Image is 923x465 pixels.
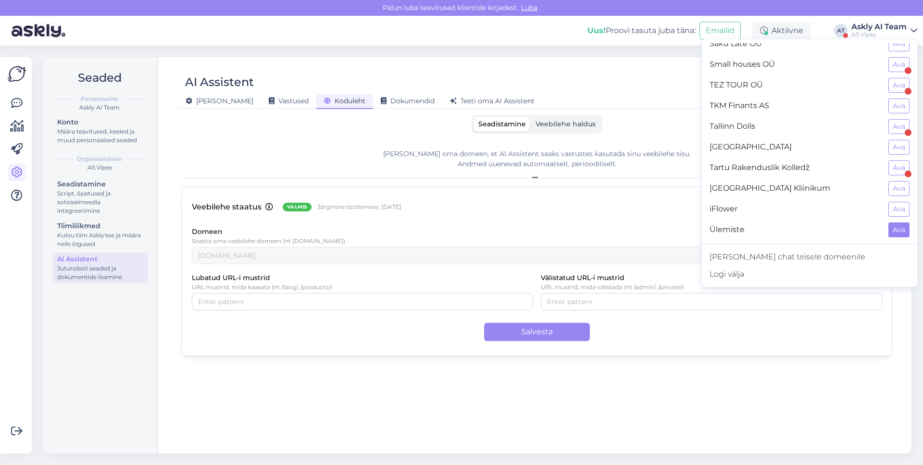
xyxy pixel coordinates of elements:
[192,227,223,237] label: Domeen
[710,160,881,175] span: Tartu Rakenduslik Kolledž
[8,65,26,83] img: Askly Logo
[710,202,881,217] span: iFlower
[699,22,741,40] button: Emailid
[484,323,590,341] button: Salvesta
[888,181,910,196] button: Ava
[53,178,148,217] a: SeadistamineScript, õpetused ja sotsiaalmeedia integreerimine
[51,69,148,87] h2: Seaded
[450,97,535,105] span: Testi oma AI Assistent
[182,149,892,169] div: [PERSON_NAME] oma domeen, et AI Assistent saaks vastustes kasutada sinu veebilehe sisu. Andmed uu...
[57,127,144,145] div: Määra teavitused, keeled ja muud personaalsed seaded
[710,37,881,51] span: Saku Läte OÜ
[851,23,917,38] a: Askly AI TeamAS Vipex
[57,189,144,215] div: Script, õpetused ja sotsiaalmeedia integreerimine
[185,73,254,91] div: AI Assistent
[752,22,811,39] div: Aktiivne
[888,202,910,217] button: Ava
[81,95,118,103] b: Personaalne
[888,37,910,51] button: Ava
[888,140,910,155] button: Ava
[317,203,401,211] p: Järgmine töötlemine: [DATE]
[547,296,876,307] input: Enter pattern
[198,296,527,307] input: Enter pattern
[57,179,144,189] div: Seadistamine
[518,3,540,12] span: Luba
[702,248,917,266] a: [PERSON_NAME] chat teisele domeenile
[186,97,253,105] span: [PERSON_NAME]
[702,266,917,283] div: Logi välja
[77,155,122,163] b: Organisatsioon
[57,221,144,231] div: Tiimiliikmed
[851,31,907,38] div: AS Vipex
[57,264,144,281] div: Juturoboti seaded ja dokumentide lisamine
[888,98,910,113] button: Ava
[888,57,910,72] button: Ava
[269,97,309,105] span: Vastused
[587,25,696,37] div: Proovi tasuta juba täna:
[888,78,910,93] button: Ava
[192,247,882,264] input: example.com
[710,222,881,237] span: Ülemiste
[192,201,262,213] p: Veebilehe staatus
[287,203,307,211] span: Valmis
[710,98,881,113] span: TKM Finants AS
[710,181,881,196] span: [GEOGRAPHIC_DATA] Kliinikum
[192,273,270,283] label: Lubatud URL-i mustrid
[541,273,624,283] label: Välistatud URL-i mustrid
[53,220,148,250] a: TiimiliikmedKutsu tiim Askly'sse ja määra neile õigused
[851,23,907,31] div: Askly AI Team
[324,97,365,105] span: Koduleht
[710,140,881,155] span: [GEOGRAPHIC_DATA]
[478,120,526,128] span: Seadistamine
[53,253,148,283] a: AI AssistentJuturoboti seaded ja dokumentide lisamine
[57,254,144,264] div: AI Assistent
[192,284,533,291] p: URL mustrid, mida kaasata (nt /blog/, /products/)
[51,163,148,172] div: AS Vipex
[888,119,910,134] button: Ava
[710,57,881,72] span: Small houses OÜ
[834,24,848,37] div: AT
[192,238,882,245] p: Sisesta oma veebilehe domeen (nt [DOMAIN_NAME])
[888,160,910,175] button: Ava
[51,103,148,112] div: Askly AI Team
[587,26,606,35] b: Uus!
[536,120,596,128] span: Veebilehe haldus
[57,117,144,127] div: Konto
[541,284,882,291] p: URL mustrid, mida välistada (nt /admin/, /private/)
[710,78,881,93] span: TEZ TOUR OÜ
[57,231,144,248] div: Kutsu tiim Askly'sse ja määra neile õigused
[53,116,148,146] a: KontoMäära teavitused, keeled ja muud personaalsed seaded
[710,119,881,134] span: Tallinn Dolls
[381,97,435,105] span: Dokumendid
[888,222,910,237] button: Ava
